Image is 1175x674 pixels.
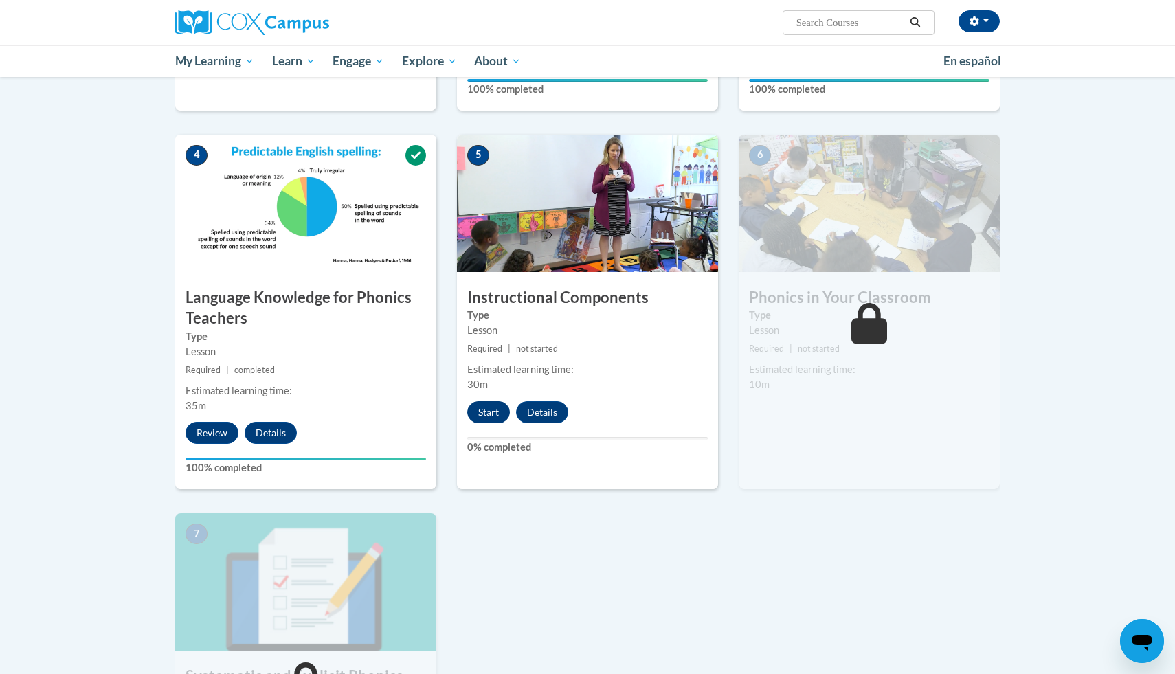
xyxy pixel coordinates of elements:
button: Review [186,422,238,444]
span: 35m [186,400,206,412]
div: Your progress [186,458,426,460]
h3: Instructional Components [457,287,718,308]
span: Required [467,344,502,354]
button: Details [516,401,568,423]
span: Engage [333,53,384,69]
label: 100% completed [467,82,708,97]
label: 0% completed [467,440,708,455]
div: Estimated learning time: [186,383,426,398]
div: Estimated learning time: [467,362,708,377]
iframe: Button to launch messaging window [1120,619,1164,663]
span: 4 [186,145,208,166]
span: Required [186,365,221,375]
label: Type [186,329,426,344]
div: Main menu [155,45,1020,77]
a: En español [935,47,1010,76]
div: Estimated learning time: [749,362,989,377]
label: Type [467,308,708,323]
span: Learn [272,53,315,69]
span: About [474,53,521,69]
span: not started [798,344,840,354]
a: About [466,45,530,77]
a: Engage [324,45,393,77]
img: Course Image [739,135,1000,272]
img: Course Image [457,135,718,272]
h3: Language Knowledge for Phonics Teachers [175,287,436,330]
span: 10m [749,379,770,390]
span: 6 [749,145,771,166]
span: | [790,344,792,354]
a: My Learning [166,45,263,77]
span: Required [749,344,784,354]
span: | [226,365,229,375]
span: 5 [467,145,489,166]
a: Cox Campus [175,10,436,35]
span: 7 [186,524,208,544]
span: My Learning [175,53,254,69]
span: completed [234,365,275,375]
h3: Phonics in Your Classroom [739,287,1000,308]
span: | [508,344,511,354]
img: Course Image [175,513,436,651]
button: Search [905,14,926,31]
div: Lesson [467,323,708,338]
input: Search Courses [795,14,905,31]
img: Cox Campus [175,10,329,35]
span: Explore [402,53,457,69]
button: Start [467,401,510,423]
button: Details [245,422,297,444]
div: Lesson [186,344,426,359]
label: 100% completed [749,82,989,97]
div: Your progress [749,79,989,82]
span: En español [943,54,1001,68]
button: Account Settings [959,10,1000,32]
a: Learn [263,45,324,77]
img: Course Image [175,135,436,272]
div: Your progress [467,79,708,82]
span: not started [516,344,558,354]
a: Explore [393,45,466,77]
label: 100% completed [186,460,426,475]
span: 30m [467,379,488,390]
label: Type [749,308,989,323]
div: Lesson [749,323,989,338]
